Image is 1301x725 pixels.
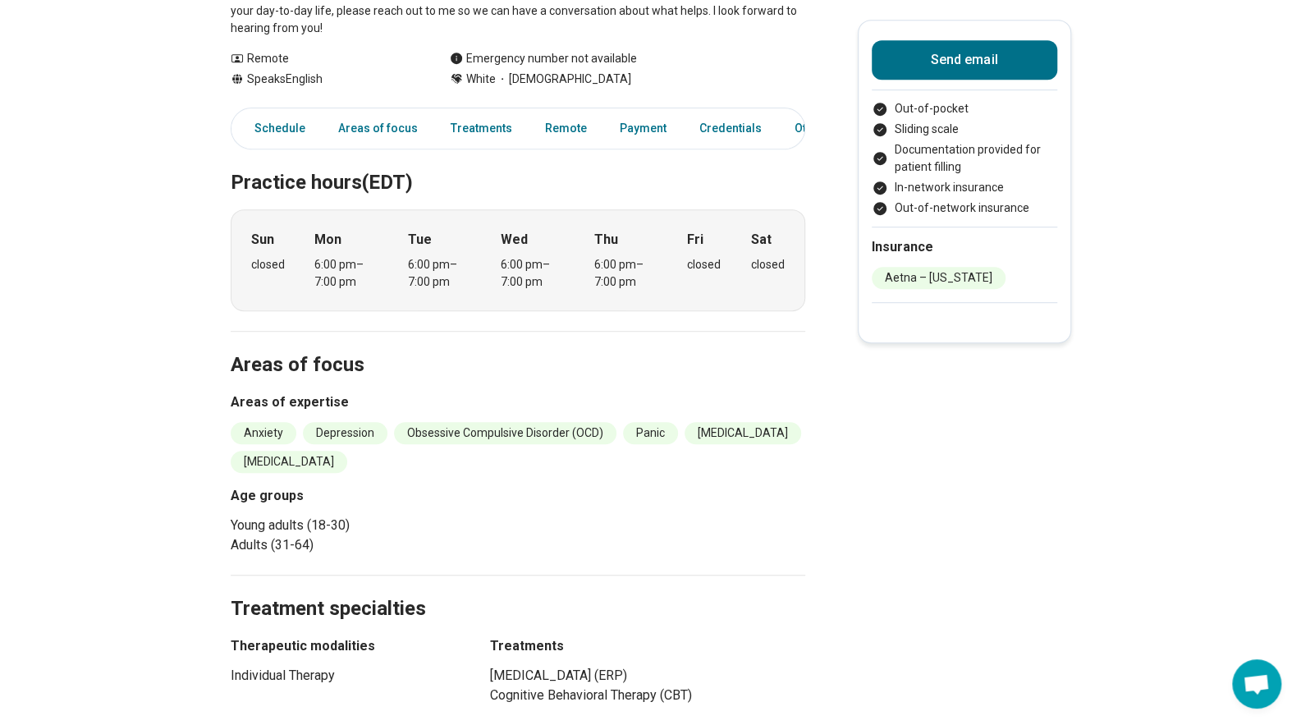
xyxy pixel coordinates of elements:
div: When does the program meet? [231,209,805,311]
strong: Wed [501,230,528,250]
strong: Tue [408,230,432,250]
li: Panic [623,422,678,444]
ul: Payment options [872,100,1057,217]
strong: Sat [751,230,772,250]
li: Individual Therapy [231,666,460,686]
li: Anxiety [231,422,296,444]
div: closed [687,256,721,273]
li: Aetna – [US_STATE] [872,267,1006,289]
li: Adults (31-64) [231,535,511,555]
li: Depression [303,422,387,444]
li: In-network insurance [872,179,1057,196]
a: Credentials [689,112,772,145]
div: closed [751,256,785,273]
a: Other [785,112,844,145]
strong: Fri [687,230,703,250]
a: Schedule [235,112,315,145]
a: Areas of focus [328,112,428,145]
div: 6:00 pm – 7:00 pm [314,256,378,291]
li: Cognitive Behavioral Therapy (CBT) [490,686,805,705]
a: Treatments [441,112,522,145]
div: Open chat [1232,659,1281,709]
strong: Sun [251,230,274,250]
div: 6:00 pm – 7:00 pm [408,256,471,291]
button: Send email [872,40,1057,80]
a: Payment [610,112,676,145]
h2: Treatment specialties [231,556,805,623]
li: Out-of-network insurance [872,200,1057,217]
span: [DEMOGRAPHIC_DATA] [496,71,631,88]
h3: Treatments [490,636,805,656]
strong: Mon [314,230,341,250]
span: White [466,71,496,88]
h2: Practice hours (EDT) [231,130,805,197]
h3: Areas of expertise [231,392,805,412]
li: Sliding scale [872,121,1057,138]
div: Emergency number not available [450,50,637,67]
div: closed [251,256,285,273]
li: Young adults (18-30) [231,516,511,535]
div: 6:00 pm – 7:00 pm [501,256,564,291]
li: Documentation provided for patient filling [872,141,1057,176]
div: Speaks English [231,71,417,88]
li: [MEDICAL_DATA] (ERP) [490,666,805,686]
h3: Age groups [231,486,511,506]
h2: Insurance [872,237,1057,257]
div: Remote [231,50,417,67]
h2: Areas of focus [231,312,805,379]
li: [MEDICAL_DATA] [231,451,347,473]
li: Out-of-pocket [872,100,1057,117]
a: Remote [535,112,597,145]
li: [MEDICAL_DATA] [685,422,801,444]
li: Obsessive Compulsive Disorder (OCD) [394,422,616,444]
h3: Therapeutic modalities [231,636,460,656]
strong: Thu [594,230,618,250]
div: 6:00 pm – 7:00 pm [594,256,657,291]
